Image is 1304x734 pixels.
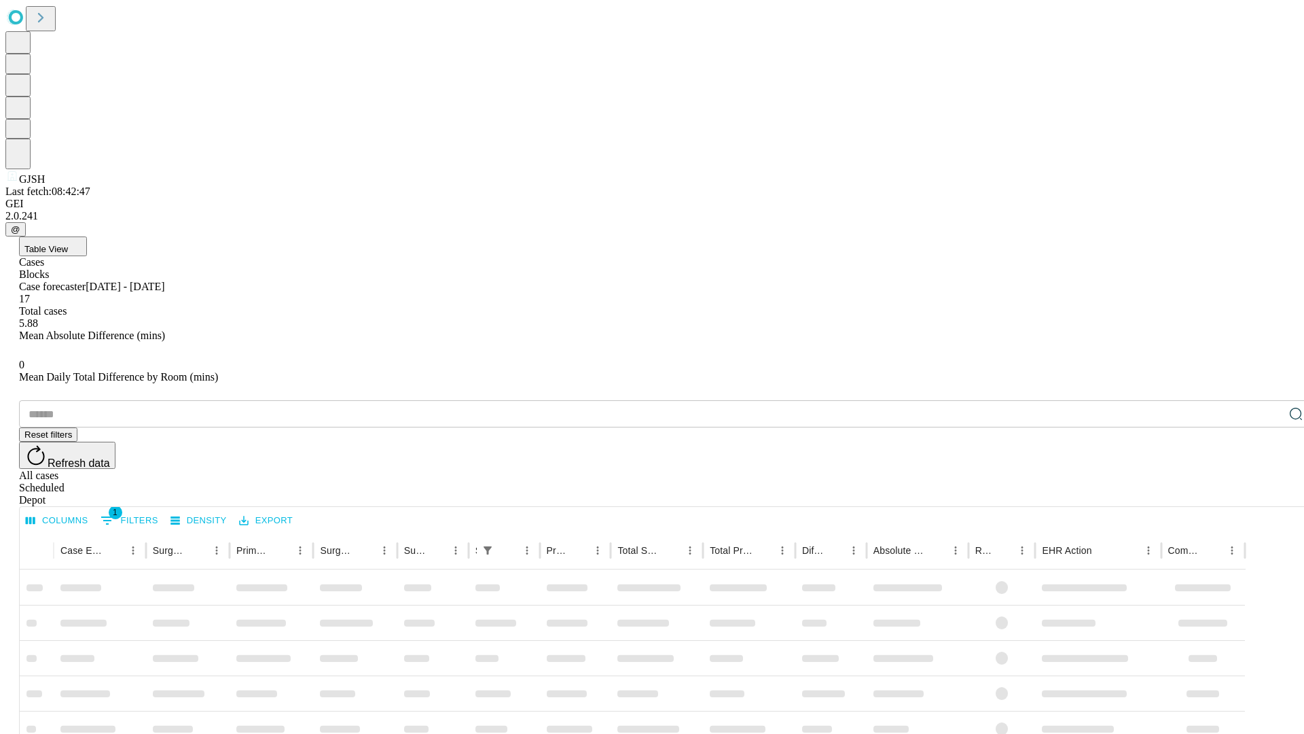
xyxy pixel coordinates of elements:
[19,359,24,370] span: 0
[5,222,26,237] button: @
[975,545,993,556] div: Resolved in EHR
[446,541,465,560] button: Menu
[188,541,207,560] button: Sort
[153,545,187,556] div: Surgeon Name
[1168,545,1202,556] div: Comments
[994,541,1013,560] button: Sort
[236,510,296,531] button: Export
[681,541,700,560] button: Menu
[754,541,773,560] button: Sort
[1013,541,1032,560] button: Menu
[105,541,124,560] button: Sort
[5,210,1299,222] div: 2.0.241
[291,541,310,560] button: Menu
[167,510,230,531] button: Density
[547,545,568,556] div: Predicted In Room Duration
[1139,541,1158,560] button: Menu
[11,224,20,234] span: @
[5,198,1299,210] div: GEI
[19,237,87,256] button: Table View
[19,427,77,442] button: Reset filters
[1093,541,1112,560] button: Sort
[356,541,375,560] button: Sort
[499,541,518,560] button: Sort
[19,442,115,469] button: Refresh data
[773,541,792,560] button: Menu
[404,545,426,556] div: Surgery Date
[946,541,965,560] button: Menu
[588,541,607,560] button: Menu
[825,541,844,560] button: Sort
[844,541,863,560] button: Menu
[19,293,30,304] span: 17
[19,317,38,329] span: 5.88
[19,281,86,292] span: Case forecaster
[19,305,67,317] span: Total cases
[927,541,946,560] button: Sort
[109,506,122,519] span: 1
[24,430,72,440] span: Reset filters
[97,510,162,531] button: Show filters
[569,541,588,560] button: Sort
[86,281,164,292] span: [DATE] - [DATE]
[5,186,90,197] span: Last fetch: 08:42:47
[617,545,660,556] div: Total Scheduled Duration
[272,541,291,560] button: Sort
[48,457,110,469] span: Refresh data
[710,545,753,556] div: Total Predicted Duration
[22,510,92,531] button: Select columns
[19,371,218,383] span: Mean Daily Total Difference by Room (mins)
[478,541,497,560] div: 1 active filter
[124,541,143,560] button: Menu
[427,541,446,560] button: Sort
[518,541,537,560] button: Menu
[24,244,68,254] span: Table View
[1203,541,1222,560] button: Sort
[375,541,394,560] button: Menu
[1222,541,1242,560] button: Menu
[873,545,926,556] div: Absolute Difference
[662,541,681,560] button: Sort
[1042,545,1091,556] div: EHR Action
[19,330,165,341] span: Mean Absolute Difference (mins)
[802,545,824,556] div: Difference
[236,545,270,556] div: Primary Service
[60,545,103,556] div: Case Epic Id
[207,541,226,560] button: Menu
[475,545,477,556] div: Scheduled In Room Duration
[320,545,354,556] div: Surgery Name
[19,173,45,185] span: GJSH
[478,541,497,560] button: Show filters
